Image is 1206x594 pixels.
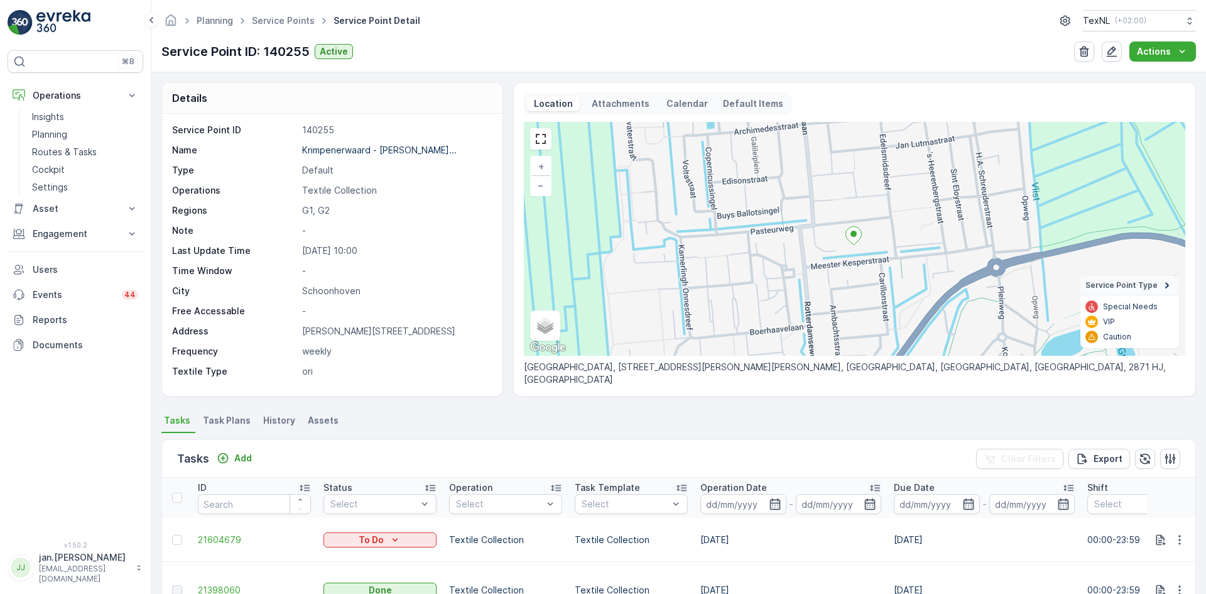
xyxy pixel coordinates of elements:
[8,541,143,549] span: v 1.50.2
[197,15,233,26] a: Planning
[172,365,297,378] p: Textile Type
[1103,302,1158,312] p: Special Needs
[302,265,489,277] p: -
[888,518,1081,562] td: [DATE]
[302,245,489,257] p: [DATE] 10:00
[359,534,384,546] p: To Do
[694,518,888,562] td: [DATE]
[198,534,311,546] a: 21604679
[263,414,295,427] span: History
[302,325,489,338] p: [PERSON_NAME][STREET_ADDRESS]
[531,312,559,339] a: Layers
[1129,41,1196,62] button: Actions
[164,414,190,427] span: Tasks
[308,414,339,427] span: Assets
[323,532,437,547] button: To Do
[302,305,489,317] p: -
[302,124,489,136] p: 140255
[33,263,138,276] p: Users
[32,111,64,123] p: Insights
[302,184,489,197] p: Textile Collection
[172,184,297,197] p: Operations
[330,498,417,510] p: Select
[666,97,708,110] p: Calendar
[172,144,297,157] p: Name
[32,181,68,194] p: Settings
[575,534,688,546] p: Textile Collection
[302,345,489,358] p: weekly
[8,257,143,282] a: Users
[172,224,297,237] p: Note
[531,129,550,148] a: View Fullscreen
[532,97,575,110] p: Location
[1094,453,1122,465] p: Export
[531,176,550,195] a: Zoom Out
[582,498,668,510] p: Select
[8,221,143,246] button: Engagement
[164,18,178,29] a: Homepage
[32,163,65,176] p: Cockpit
[989,494,1075,514] input: dd/mm/yyyy
[172,245,297,257] p: Last Update Time
[1087,481,1108,494] p: Shift
[203,414,251,427] span: Task Plans
[212,451,257,466] button: Add
[527,339,568,356] img: Google
[1083,10,1196,31] button: TexNL(+02:00)
[198,481,207,494] p: ID
[302,145,457,155] p: Krimpenerwaard - [PERSON_NAME]...
[8,196,143,221] button: Asset
[1080,276,1179,295] summary: Service Point Type
[315,44,353,59] button: Active
[1087,534,1200,546] p: 00:00-23:59
[33,314,138,326] p: Reports
[124,290,136,300] p: 44
[575,481,640,494] p: Task Template
[33,339,138,351] p: Documents
[1103,317,1115,327] p: VIP
[33,202,118,215] p: Asset
[789,497,793,512] p: -
[538,180,544,190] span: −
[590,97,651,110] p: Attachments
[39,564,129,584] p: [EMAIL_ADDRESS][DOMAIN_NAME]
[1094,498,1181,510] p: Select
[8,333,143,358] a: Documents
[172,124,297,136] p: Service Point ID
[172,204,297,217] p: Regions
[1083,14,1110,27] p: TexNL
[39,551,129,564] p: jan.[PERSON_NAME]
[456,498,543,510] p: Select
[894,494,980,514] input: dd/mm/yyyy
[27,143,143,161] a: Routes & Tasks
[234,452,252,465] p: Add
[27,161,143,179] a: Cockpit
[32,128,67,141] p: Planning
[177,450,209,468] p: Tasks
[700,481,767,494] p: Operation Date
[172,325,297,338] p: Address
[320,45,348,58] p: Active
[172,535,182,545] div: Toggle Row Selected
[302,164,489,177] p: Default
[172,285,297,297] p: City
[27,179,143,196] a: Settings
[982,497,987,512] p: -
[976,449,1063,469] button: Clear Filters
[331,14,423,27] span: Service Point Detail
[161,42,310,61] p: Service Point ID: 140255
[27,108,143,126] a: Insights
[8,83,143,108] button: Operations
[449,534,562,546] p: Textile Collection
[172,305,297,317] p: Free Accessable
[27,126,143,143] a: Planning
[796,494,882,514] input: dd/mm/yyyy
[723,97,783,110] p: Default Items
[524,361,1185,386] p: [GEOGRAPHIC_DATA], [STREET_ADDRESS][PERSON_NAME][PERSON_NAME], [GEOGRAPHIC_DATA], [GEOGRAPHIC_DAT...
[449,481,492,494] p: Operation
[1001,453,1056,465] p: Clear Filters
[1137,45,1171,58] p: Actions
[1068,449,1130,469] button: Export
[8,307,143,333] a: Reports
[894,481,935,494] p: Due Date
